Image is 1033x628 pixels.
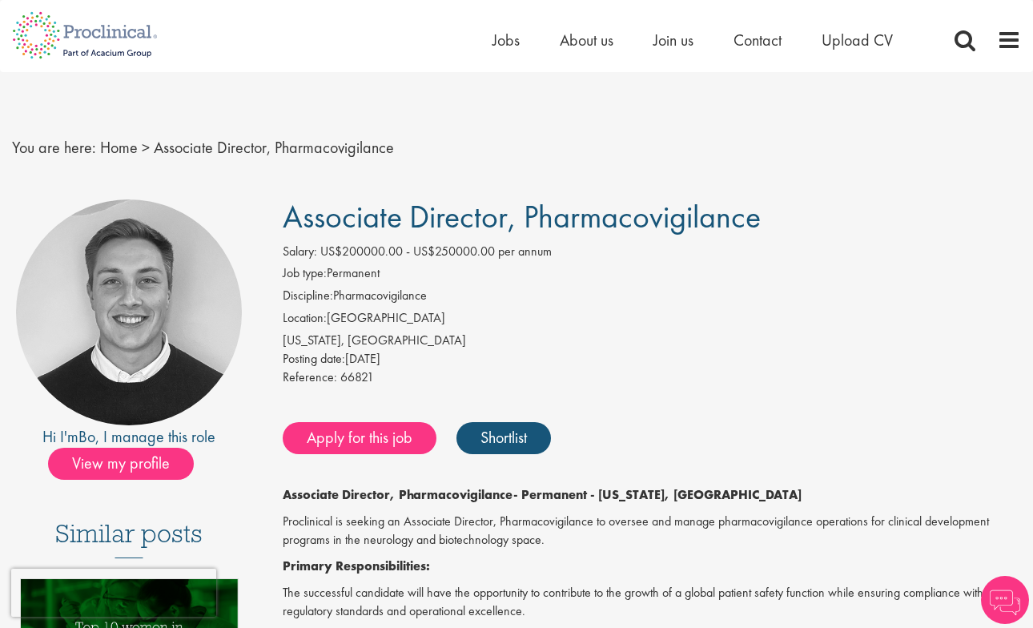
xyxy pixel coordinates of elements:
span: Associate Director, Pharmacovigilance [154,137,394,158]
img: Chatbot [981,576,1029,624]
label: Job type: [283,264,327,283]
a: Jobs [492,30,520,50]
p: The successful candidate will have the opportunity to contribute to the growth of a global patien... [283,584,1022,621]
li: Pharmacovigilance [283,287,1022,309]
div: [US_STATE], [GEOGRAPHIC_DATA] [283,332,1022,350]
span: 66821 [340,368,374,385]
a: Join us [653,30,693,50]
div: Hi I'm , I manage this role [12,425,247,449]
a: View my profile [48,451,210,472]
label: Salary: [283,243,317,261]
a: Shortlist [456,422,551,454]
a: Bo [78,426,95,447]
iframe: reCAPTCHA [11,569,216,617]
strong: Primary Responsibilities: [283,558,430,574]
span: Associate Director, Pharmacovigilance [283,196,761,237]
span: Posting date: [283,350,345,367]
strong: Associate Director, Pharmacovigilance [283,486,513,503]
a: breadcrumb link [100,137,138,158]
li: [GEOGRAPHIC_DATA] [283,309,1022,332]
h3: Similar posts [55,520,203,558]
a: About us [560,30,613,50]
label: Reference: [283,368,337,387]
span: US$200000.00 - US$250000.00 per annum [320,243,552,260]
div: [DATE] [283,350,1022,368]
strong: - Permanent - [US_STATE], [GEOGRAPHIC_DATA] [513,486,802,503]
a: Upload CV [822,30,893,50]
span: View my profile [48,448,194,480]
label: Location: [283,309,327,328]
span: You are here: [12,137,96,158]
span: > [142,137,150,158]
img: imeage of recruiter Bo Forsen [16,199,242,425]
label: Discipline: [283,287,333,305]
a: Contact [734,30,782,50]
a: Apply for this job [283,422,436,454]
p: Proclinical is seeking an Associate Director, Pharmacovigilance to oversee and manage pharmacovig... [283,513,1022,549]
li: Permanent [283,264,1022,287]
